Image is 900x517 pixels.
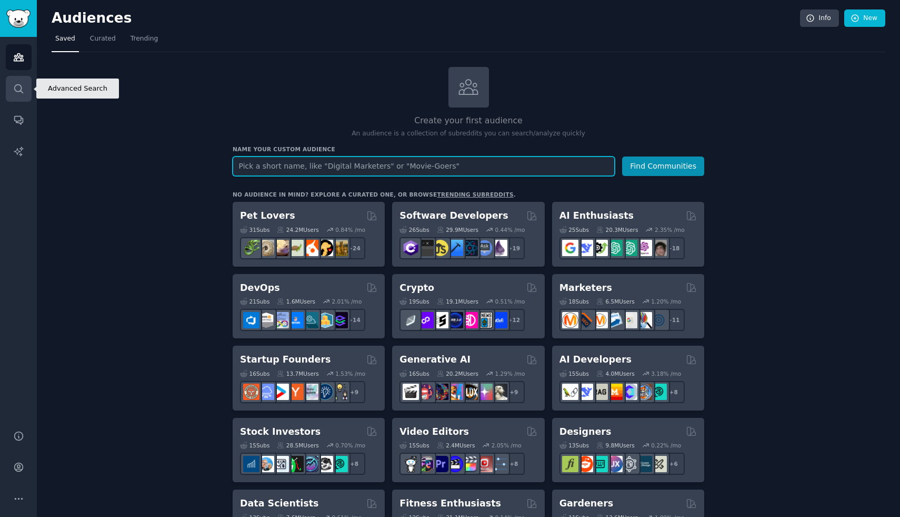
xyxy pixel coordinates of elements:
img: reactnative [462,240,478,256]
a: Curated [86,31,119,52]
img: UXDesign [606,456,623,472]
img: turtle [287,240,304,256]
img: web3 [447,312,463,328]
div: No audience in mind? Explore a curated one, or browse . [233,191,516,198]
img: LangChain [562,384,578,400]
h2: DevOps [240,281,280,295]
div: + 6 [663,453,685,475]
img: swingtrading [317,456,333,472]
img: defi_ [491,312,507,328]
div: 0.22 % /mo [651,442,681,449]
a: Trending [127,31,162,52]
div: 0.84 % /mo [335,226,365,233]
img: leopardgeckos [273,240,289,256]
img: logodesign [577,456,593,472]
div: 1.20 % /mo [651,298,681,305]
img: Docker_DevOps [273,312,289,328]
div: 15 Sub s [559,370,589,377]
img: 0xPolygon [417,312,434,328]
img: aivideo [403,384,419,400]
img: typography [562,456,578,472]
h2: Pet Lovers [240,209,295,222]
div: 3.18 % /mo [651,370,681,377]
img: bigseo [577,312,593,328]
img: Emailmarketing [606,312,623,328]
h2: Data Scientists [240,497,318,510]
img: Entrepreneurship [317,384,333,400]
img: ValueInvesting [258,456,274,472]
h2: Create your first audience [233,114,704,128]
a: trending subreddits [437,191,513,198]
span: Trending [131,34,158,44]
h2: Designers [559,425,612,438]
div: 21 Sub s [240,298,269,305]
div: 19 Sub s [399,298,429,305]
img: AskMarketing [592,312,608,328]
div: 2.4M Users [437,442,475,449]
h2: Marketers [559,281,612,295]
img: cockatiel [302,240,318,256]
img: chatgpt_prompts_ [621,240,637,256]
img: AskComputerScience [476,240,493,256]
img: herpetology [243,240,259,256]
div: + 11 [663,309,685,331]
img: MistralAI [606,384,623,400]
div: 29.9M Users [437,226,478,233]
h2: Software Developers [399,209,508,222]
h3: Name your custom audience [233,145,704,153]
div: + 8 [663,381,685,403]
img: Forex [273,456,289,472]
input: Pick a short name, like "Digital Marketers" or "Movie-Goers" [233,157,615,176]
h2: Startup Founders [240,353,331,366]
img: UI_Design [592,456,608,472]
div: + 9 [503,381,525,403]
div: 20.3M Users [596,226,638,233]
img: Youtubevideo [476,456,493,472]
div: 13 Sub s [559,442,589,449]
div: + 14 [343,309,365,331]
div: 31 Sub s [240,226,269,233]
h2: Crypto [399,281,434,295]
div: 1.29 % /mo [495,370,525,377]
img: DreamBooth [491,384,507,400]
img: dalle2 [417,384,434,400]
img: software [417,240,434,256]
img: googleads [621,312,637,328]
img: sdforall [447,384,463,400]
img: userexperience [621,456,637,472]
img: DeepSeek [577,384,593,400]
img: llmops [636,384,652,400]
img: csharp [403,240,419,256]
div: 26 Sub s [399,226,429,233]
img: dividends [243,456,259,472]
img: SaaS [258,384,274,400]
img: AItoolsCatalog [592,240,608,256]
img: chatgpt_promptDesign [606,240,623,256]
img: OpenAIDev [636,240,652,256]
img: content_marketing [562,312,578,328]
img: defiblockchain [462,312,478,328]
a: New [844,9,885,27]
img: startup [273,384,289,400]
img: MarketingResearch [636,312,652,328]
img: DevOpsLinks [287,312,304,328]
div: 2.01 % /mo [332,298,362,305]
img: ethfinance [403,312,419,328]
img: premiere [432,456,448,472]
img: elixir [491,240,507,256]
img: ethstaker [432,312,448,328]
img: VideoEditors [447,456,463,472]
div: 19.1M Users [437,298,478,305]
h2: Video Editors [399,425,469,438]
img: growmybusiness [332,384,348,400]
div: + 9 [343,381,365,403]
button: Find Communities [622,157,704,176]
div: 18 Sub s [559,298,589,305]
div: 0.51 % /mo [495,298,525,305]
div: 25 Sub s [559,226,589,233]
h2: Audiences [52,10,800,27]
div: 15 Sub s [240,442,269,449]
img: ArtificalIntelligence [651,240,667,256]
img: starryai [476,384,493,400]
img: ballpython [258,240,274,256]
